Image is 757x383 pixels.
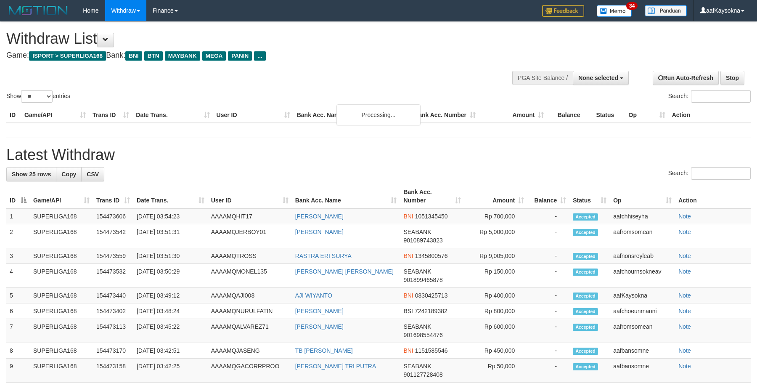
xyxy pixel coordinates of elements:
td: 154473559 [93,248,133,264]
label: Search: [668,90,751,103]
a: TB [PERSON_NAME] [295,347,353,354]
td: 154473606 [93,208,133,224]
td: aafchournsokneav [610,264,675,288]
td: - [527,319,569,343]
span: CSV [87,171,99,178]
td: Rp 50,000 [464,359,527,383]
a: Note [678,347,691,354]
img: Button%20Memo.svg [597,5,632,17]
td: 154473402 [93,303,133,319]
span: Accepted [573,308,598,315]
td: [DATE] 03:54:23 [133,208,208,224]
td: 154473170 [93,343,133,359]
a: Note [678,229,691,235]
td: SUPERLIGA168 [30,319,93,343]
td: [DATE] 03:42:25 [133,359,208,383]
a: Note [678,363,691,370]
th: Bank Acc. Name [294,107,411,123]
td: - [527,303,569,319]
label: Show entries [6,90,70,103]
th: Date Trans.: activate to sort column ascending [133,184,208,208]
a: Note [678,308,691,314]
td: Rp 400,000 [464,288,527,303]
span: Copy 901127728408 to clipboard [403,371,442,378]
th: User ID: activate to sort column ascending [208,184,292,208]
th: Status: activate to sort column ascending [569,184,610,208]
span: Copy 7242189382 to clipboard [415,308,447,314]
a: Note [678,213,691,220]
td: SUPERLIGA168 [30,288,93,303]
td: 4 [6,264,30,288]
img: MOTION_logo.png [6,4,70,17]
td: AAAAMQAJI008 [208,288,292,303]
td: [DATE] 03:42:51 [133,343,208,359]
label: Search: [668,167,751,180]
span: Copy 0830425713 to clipboard [415,292,448,299]
td: Rp 700,000 [464,208,527,224]
th: Amount: activate to sort column ascending [464,184,527,208]
span: Accepted [573,348,598,355]
th: Action [675,184,751,208]
span: SEABANK [403,268,431,275]
th: Op: activate to sort column ascending [610,184,675,208]
td: SUPERLIGA168 [30,224,93,248]
th: Bank Acc. Number [411,107,479,123]
td: Rp 800,000 [464,303,527,319]
a: Run Auto-Refresh [653,71,719,85]
td: 1 [6,208,30,224]
th: ID [6,107,21,123]
th: Amount [479,107,547,123]
td: [DATE] 03:50:29 [133,264,208,288]
th: Game/API: activate to sort column ascending [30,184,93,208]
span: BNI [403,213,413,220]
th: Trans ID: activate to sort column ascending [93,184,133,208]
td: aafchhiseyha [610,208,675,224]
td: aafromsomean [610,319,675,343]
td: aafKaysokna [610,288,675,303]
span: MAYBANK [165,51,200,61]
td: - [527,264,569,288]
span: Copy 1151585546 to clipboard [415,347,448,354]
a: RASTRA ERI SURYA [295,253,352,259]
td: 6 [6,303,30,319]
img: panduan.png [645,5,687,16]
span: SEABANK [403,229,431,235]
td: AAAAMQALVAREZ71 [208,319,292,343]
a: [PERSON_NAME] [295,229,344,235]
span: Copy 901089743823 to clipboard [403,237,442,244]
td: SUPERLIGA168 [30,303,93,319]
span: SEABANK [403,323,431,330]
td: AAAAMQNURULFATIN [208,303,292,319]
td: 2 [6,224,30,248]
td: Rp 9,005,000 [464,248,527,264]
td: aafromsomean [610,224,675,248]
td: 154473542 [93,224,133,248]
a: AJI WIYANTO [295,292,332,299]
a: [PERSON_NAME] [295,213,344,220]
a: Copy [56,167,82,181]
td: 154473440 [93,288,133,303]
a: [PERSON_NAME] TRI PUTRA [295,363,376,370]
td: 5 [6,288,30,303]
span: Copy 1051345450 to clipboard [415,213,448,220]
span: ... [254,51,265,61]
td: - [527,288,569,303]
th: Balance: activate to sort column ascending [527,184,569,208]
a: CSV [81,167,104,181]
span: Accepted [573,253,598,260]
td: 154473532 [93,264,133,288]
span: None selected [578,74,618,81]
span: Accepted [573,363,598,370]
span: MEGA [202,51,226,61]
input: Search: [691,90,751,103]
td: 9 [6,359,30,383]
select: Showentries [21,90,53,103]
td: AAAAMQMONEL135 [208,264,292,288]
th: User ID [213,107,294,123]
td: [DATE] 03:45:22 [133,319,208,343]
span: Accepted [573,293,598,300]
a: Note [678,253,691,259]
span: BNI [125,51,142,61]
th: Bank Acc. Number: activate to sort column ascending [400,184,464,208]
div: Processing... [336,104,421,125]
